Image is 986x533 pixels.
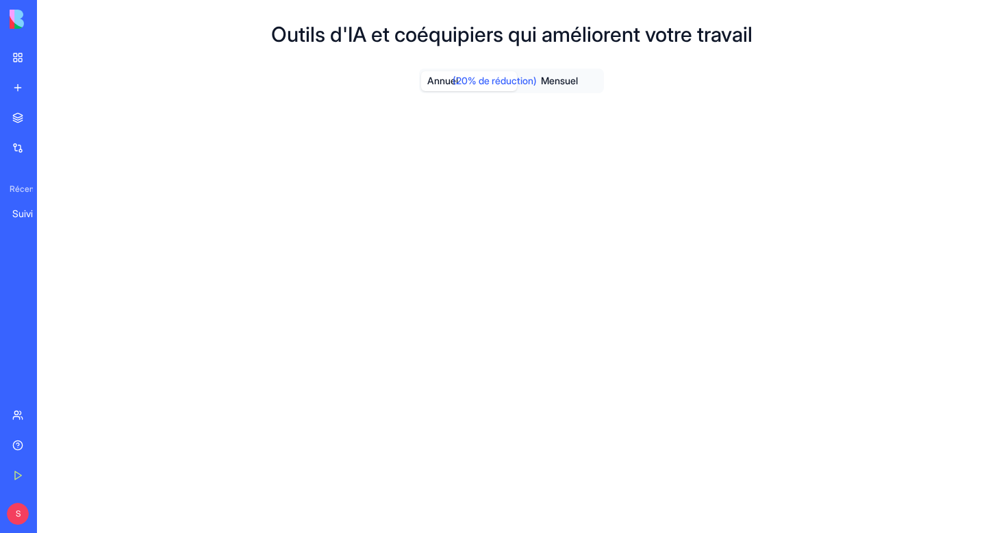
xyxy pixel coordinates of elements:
img: logo [10,10,94,29]
font: Mensuel [541,75,578,86]
font: (20% de réduction) [453,75,537,86]
font: Annuel [427,75,458,86]
font: Suivi Interventions Artisans [12,208,128,219]
a: Suivi Interventions Artisans [4,200,59,227]
font: Récent [10,184,37,194]
font: S [16,508,21,519]
font: Outils d'IA et coéquipiers qui améliorent votre travail [271,22,753,47]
